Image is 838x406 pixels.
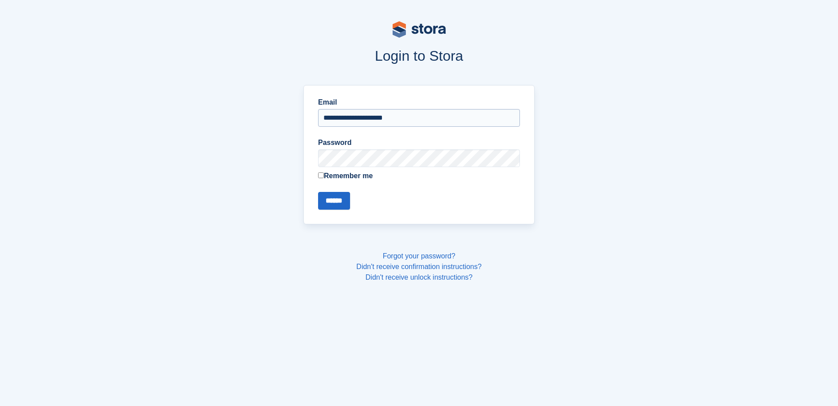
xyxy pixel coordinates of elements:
[318,171,520,181] label: Remember me
[318,97,520,108] label: Email
[318,137,520,148] label: Password
[134,48,704,64] h1: Login to Stora
[393,21,446,38] img: stora-logo-53a41332b3708ae10de48c4981b4e9114cc0af31d8433b30ea865607fb682f29.svg
[366,273,472,281] a: Didn't receive unlock instructions?
[318,172,324,178] input: Remember me
[383,252,456,260] a: Forgot your password?
[356,263,481,270] a: Didn't receive confirmation instructions?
